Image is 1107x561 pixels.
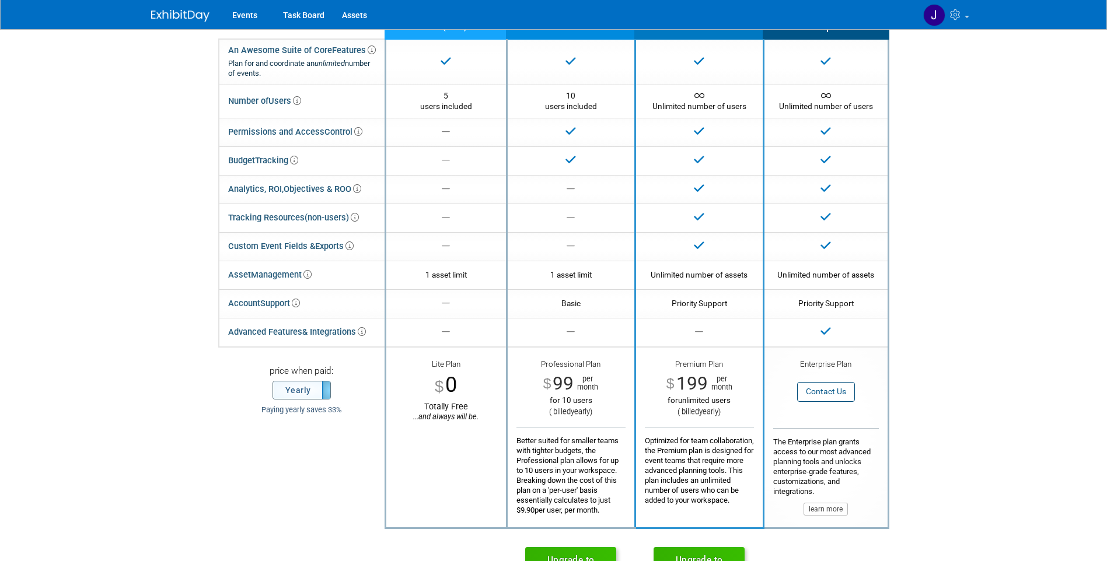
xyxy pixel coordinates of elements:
div: Account [228,295,300,312]
div: Basic [516,298,626,308]
div: Objectives & ROO [228,181,361,198]
img: Jennifer Monk [923,4,945,26]
div: Optimized for team collaboration, the Premium plan is designed for event teams that require more ... [645,427,754,505]
span: $ [666,377,675,391]
span: (non-users) [305,212,359,223]
span: & Integrations [302,327,366,337]
label: Yearly [273,381,330,399]
button: learn more [804,503,848,516]
span: Management [251,269,312,280]
div: Permissions and Access [228,124,362,141]
div: Professional Plan [516,359,626,373]
span: per month [708,375,732,391]
span: Support [260,298,300,308]
span: 199 [676,373,708,394]
span: Analytics, ROI, [228,184,284,194]
span: yearly [699,407,718,416]
span: Features [332,45,376,55]
span: per month [574,375,598,391]
div: Unlimited number of assets [645,269,754,280]
div: Premium Plan [645,359,754,373]
div: Priority Support [645,298,754,308]
div: 5 users included [395,90,497,112]
div: Enterprise Plan [773,359,879,371]
span: $ [435,378,444,394]
div: Lite Plan [395,359,497,371]
div: ( billed ) [645,407,754,417]
div: Priority Support [773,298,879,308]
div: for 10 users [516,395,626,405]
span: Tracking [255,155,298,166]
span: Users [268,96,301,106]
span: Exports [315,241,354,251]
div: Budget [228,152,298,169]
img: ExhibitDay [151,10,209,22]
span: $ [543,377,551,391]
span: yearly [571,407,590,416]
span: 9.90 [521,506,535,514]
div: The Enterprise plan grants access to our most advanced planning tools and unlocks enterprise-grad... [773,428,879,516]
i: unlimited [315,59,345,68]
div: An Awesome Suite of Core [228,45,376,79]
div: 1 asset limit [516,269,626,280]
div: ...and always will be. [395,412,497,422]
div: Custom Event Fields & [228,238,354,255]
span: 99 [553,373,574,394]
span: Unlimited number of users [779,91,873,111]
div: Number of [228,93,301,110]
div: Plan for and coordinate an number of events. [228,59,376,79]
button: Contact Us [797,382,855,401]
div: Paying yearly saves 33% [228,405,376,415]
div: Unlimited number of assets [773,269,879,280]
div: 1 asset limit [395,269,497,280]
div: Advanced Features [228,324,366,341]
div: Asset [228,267,312,283]
div: price when paid: [228,365,376,381]
span: 0 [445,372,457,397]
span: Unlimited number of users [652,91,746,111]
div: 10 users included [516,90,626,112]
div: ( billed ) [516,407,626,417]
div: unlimited users [645,395,754,405]
div: Better suited for smaller teams with tighter budgets, the Professional plan allows for up to 10 u... [516,427,626,515]
div: Tracking Resources [228,209,359,226]
span: Control [324,127,362,137]
div: Totally Free [395,401,497,422]
span: for [668,396,678,405]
